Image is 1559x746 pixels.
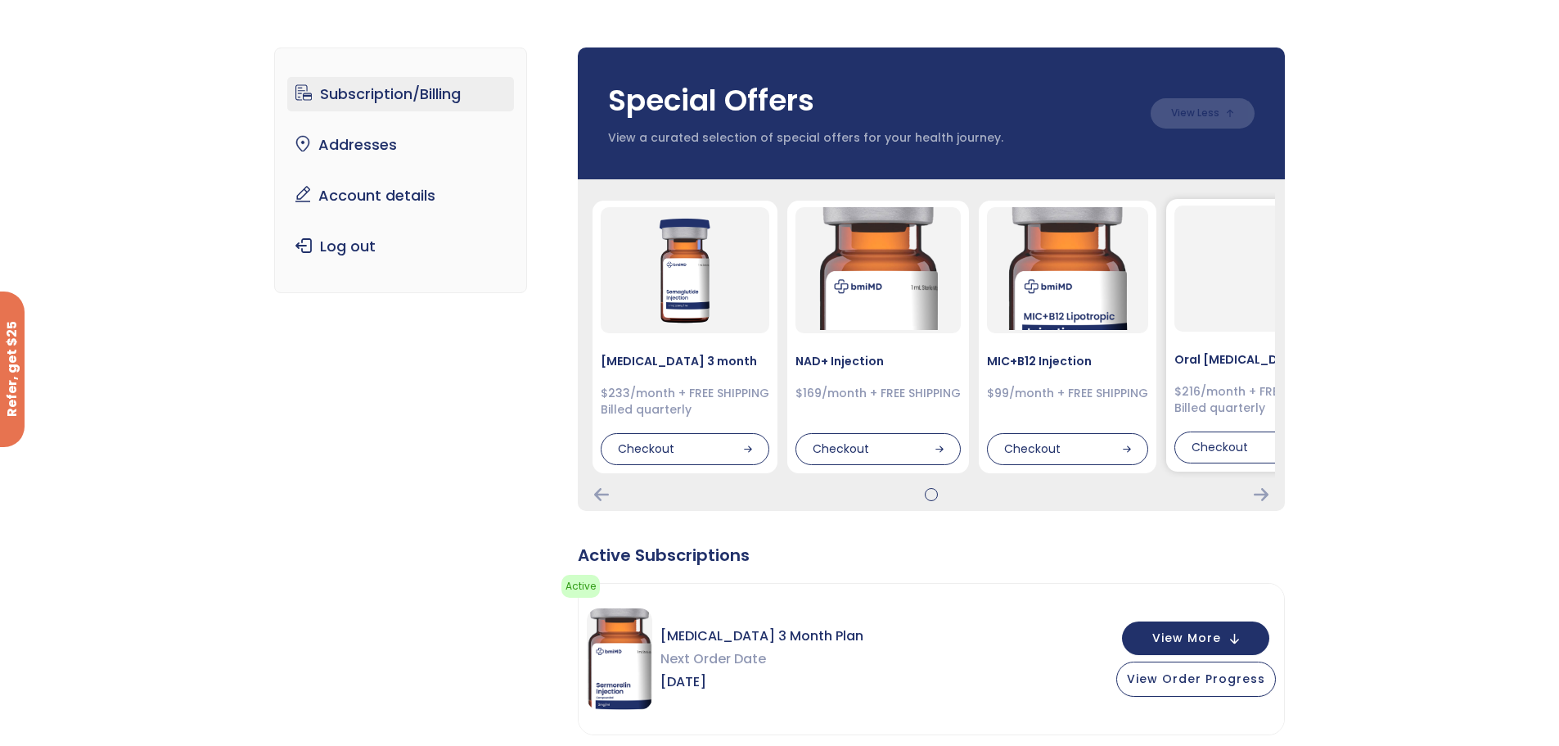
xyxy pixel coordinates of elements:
img: NAD Injection [817,207,939,330]
span: Next Order Date [660,648,863,671]
h4: [MEDICAL_DATA] 3 month [601,353,769,369]
span: [MEDICAL_DATA] 3 Month Plan [660,625,863,648]
a: here [766,586,793,603]
button: View More [1122,622,1269,655]
div: Checkout [601,433,769,466]
nav: Account pages [274,47,527,293]
a: Log out [287,229,514,264]
div: Checkout [795,433,961,466]
div: Checkout [987,433,1148,466]
div: Next Card [1254,488,1268,501]
h4: MIC+B12 Injection [987,353,1148,369]
a: Account details [287,179,514,213]
button: View Order Progress [1116,662,1276,697]
span: [DATE] [660,671,863,694]
div: $169/month + FREE SHIPPING [795,386,961,402]
h3: Special Offers [608,80,1134,121]
h4: NAD+ Injection [795,353,961,369]
p: View a curated selection of special offers for your health journey. [608,130,1134,147]
span: View More [1152,633,1221,644]
div: Previous Card [594,488,609,501]
span: Active [561,575,600,598]
div: $99/month + FREE SHIPPING [987,386,1148,402]
span: View Order Progress [1127,671,1265,687]
a: Addresses [287,128,514,162]
a: Subscription/Billing [287,77,514,111]
div: Active Subscriptions [578,544,1285,567]
div: $233/month + FREE SHIPPING Billed quarterly [601,386,769,418]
